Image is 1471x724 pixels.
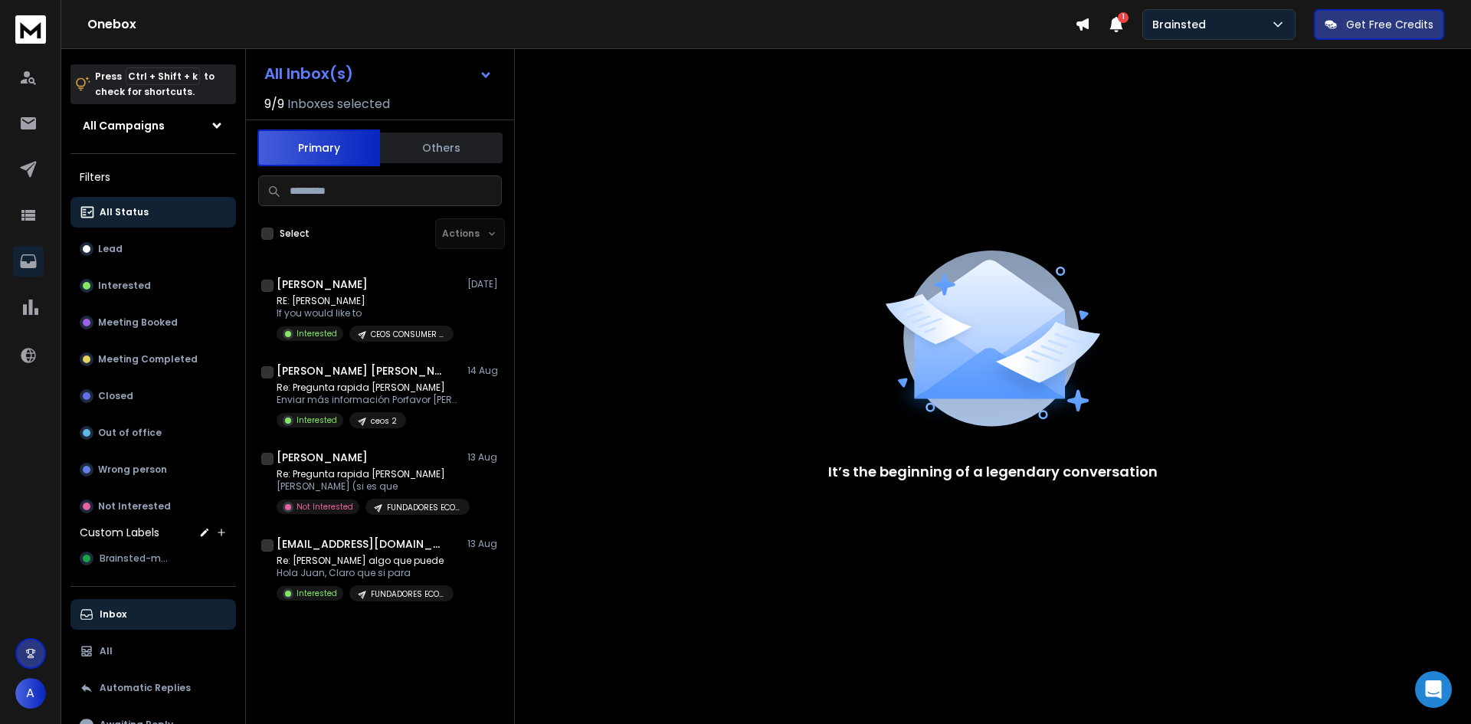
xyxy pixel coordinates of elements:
[98,353,198,365] p: Meeting Completed
[467,365,502,377] p: 14 Aug
[252,58,505,89] button: All Inbox(s)
[371,329,444,340] p: CEOS CONSUMER GOODS
[98,243,123,255] p: Lead
[70,543,236,574] button: Brainsted-man
[70,599,236,630] button: Inbox
[277,394,460,406] p: Enviar más información Porfavor [PERSON_NAME]
[70,381,236,411] button: Closed
[277,468,460,480] p: Re: Pregunta rapida [PERSON_NAME]
[70,491,236,522] button: Not Interested
[380,131,503,165] button: Others
[277,480,460,493] p: [PERSON_NAME] (si es que
[70,110,236,141] button: All Campaigns
[70,454,236,485] button: Wrong person
[98,280,151,292] p: Interested
[70,673,236,703] button: Automatic Replies
[100,608,126,621] p: Inbox
[100,645,113,657] p: All
[296,501,353,513] p: Not Interested
[98,316,178,329] p: Meeting Booked
[70,197,236,228] button: All Status
[98,464,167,476] p: Wrong person
[1152,17,1212,32] p: Brainsted
[264,66,353,81] h1: All Inbox(s)
[371,415,397,427] p: ceos 2
[83,118,165,133] h1: All Campaigns
[126,67,200,85] span: Ctrl + Shift + k
[296,328,337,339] p: Interested
[100,552,172,565] span: Brainsted-man
[1118,12,1129,23] span: 1
[257,129,380,166] button: Primary
[70,270,236,301] button: Interested
[467,278,502,290] p: [DATE]
[371,588,444,600] p: FUNDADORES ECOM - RETAIL
[100,682,191,694] p: Automatic Replies
[98,390,133,402] p: Closed
[296,414,337,426] p: Interested
[87,15,1075,34] h1: Onebox
[277,277,368,292] h1: [PERSON_NAME]
[277,536,445,552] h1: [EMAIL_ADDRESS][DOMAIN_NAME]
[80,525,159,540] h3: Custom Labels
[98,427,162,439] p: Out of office
[15,678,46,709] button: A
[1346,17,1433,32] p: Get Free Credits
[277,307,454,319] p: If you would like to
[287,95,390,113] h3: Inboxes selected
[280,228,310,240] label: Select
[70,234,236,264] button: Lead
[277,555,454,567] p: Re: [PERSON_NAME] algo que puede
[277,450,368,465] h1: [PERSON_NAME]
[828,461,1158,483] p: It’s the beginning of a legendary conversation
[70,636,236,667] button: All
[277,567,454,579] p: Hola Juan, Claro que si para
[1415,671,1452,708] div: Open Intercom Messenger
[467,538,502,550] p: 13 Aug
[70,166,236,188] h3: Filters
[277,363,445,378] h1: [PERSON_NAME] [PERSON_NAME]
[70,307,236,338] button: Meeting Booked
[70,344,236,375] button: Meeting Completed
[264,95,284,113] span: 9 / 9
[15,15,46,44] img: logo
[387,502,460,513] p: FUNDADORES ECOM - RETAIL
[70,418,236,448] button: Out of office
[95,69,215,100] p: Press to check for shortcuts.
[98,500,171,513] p: Not Interested
[277,382,460,394] p: Re: Pregunta rapida [PERSON_NAME]
[467,451,502,464] p: 13 Aug
[296,588,337,599] p: Interested
[277,295,454,307] p: RE: [PERSON_NAME]
[1314,9,1444,40] button: Get Free Credits
[100,206,149,218] p: All Status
